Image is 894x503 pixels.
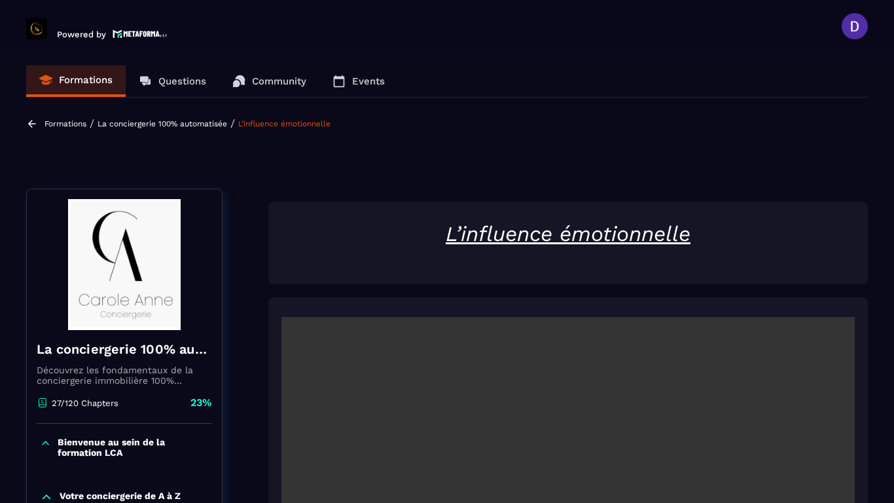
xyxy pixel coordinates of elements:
[37,199,212,330] img: banner
[113,28,168,39] img: logo
[352,75,385,87] p: Events
[446,221,690,246] u: L’influence émotionnelle
[98,119,227,128] a: La conciergerie 100% automatisée
[57,29,106,39] p: Powered by
[238,119,331,128] a: L’influence émotionnelle
[58,437,209,458] p: Bienvenue au sein de la formation LCA
[230,117,235,130] span: /
[52,398,118,408] p: 27/120 Chapters
[37,340,212,358] h4: La conciergerie 100% automatisée
[59,74,113,86] p: Formations
[158,75,206,87] p: Questions
[252,75,306,87] p: Community
[126,65,219,97] a: Questions
[219,65,319,97] a: Community
[37,365,212,386] p: Découvrez les fondamentaux de la conciergerie immobilière 100% automatisée. Cette formation est c...
[319,65,398,97] a: Events
[26,18,47,39] img: logo-branding
[45,119,86,128] a: Formations
[90,117,94,130] span: /
[190,396,212,410] p: 23%
[26,65,126,97] a: Formations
